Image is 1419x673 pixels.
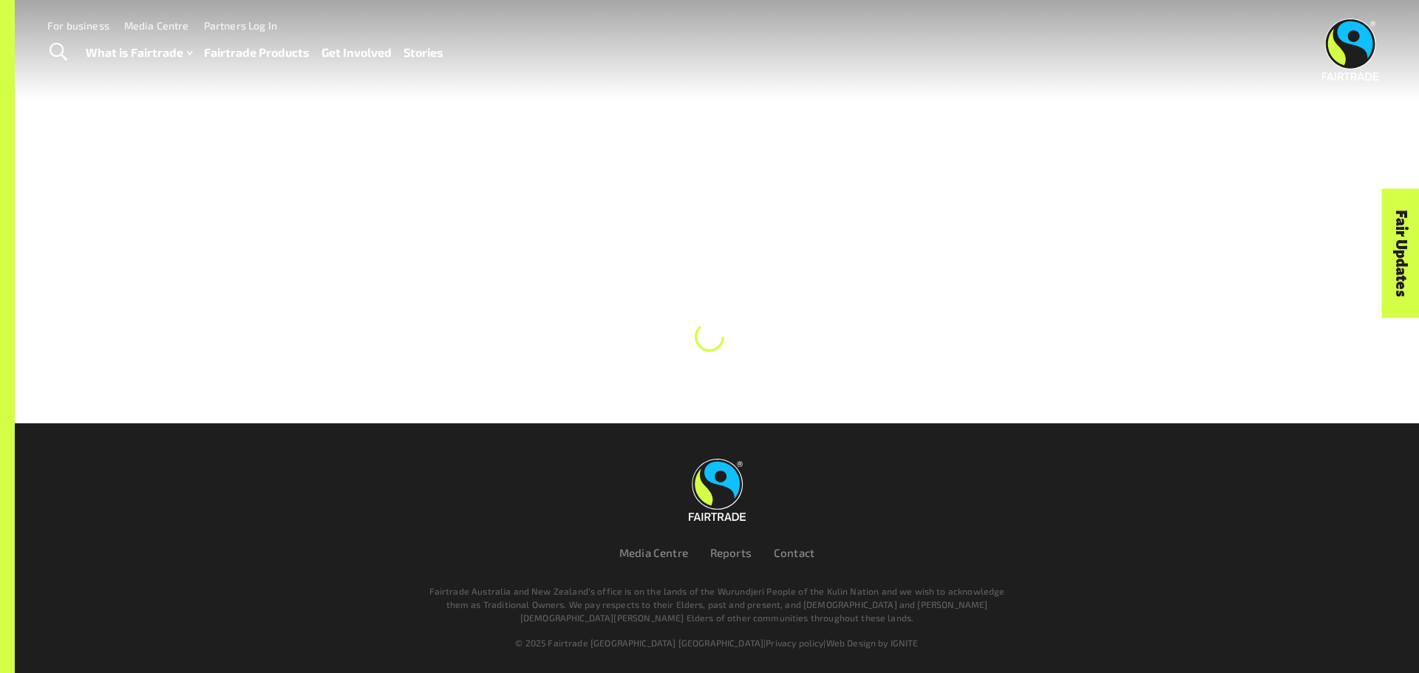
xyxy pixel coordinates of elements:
[774,546,814,559] a: Contact
[766,638,823,648] a: Privacy policy
[204,42,310,64] a: Fairtrade Products
[710,546,752,559] a: Reports
[204,19,277,32] a: Partners Log In
[272,636,1162,649] div: | |
[124,19,189,32] a: Media Centre
[515,638,763,648] span: © 2025 Fairtrade [GEOGRAPHIC_DATA] [GEOGRAPHIC_DATA]
[619,546,688,559] a: Media Centre
[404,42,443,64] a: Stories
[321,42,392,64] a: Get Involved
[47,19,109,32] a: For business
[86,42,192,64] a: What is Fairtrade
[40,34,76,71] a: Toggle Search
[423,584,1011,624] p: Fairtrade Australia and New Zealand’s office is on the lands of the Wurundjeri People of the Kuli...
[689,459,746,521] img: Fairtrade Australia New Zealand logo
[826,638,919,648] a: Web Design by IGNITE
[1322,18,1379,81] img: Fairtrade Australia New Zealand logo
